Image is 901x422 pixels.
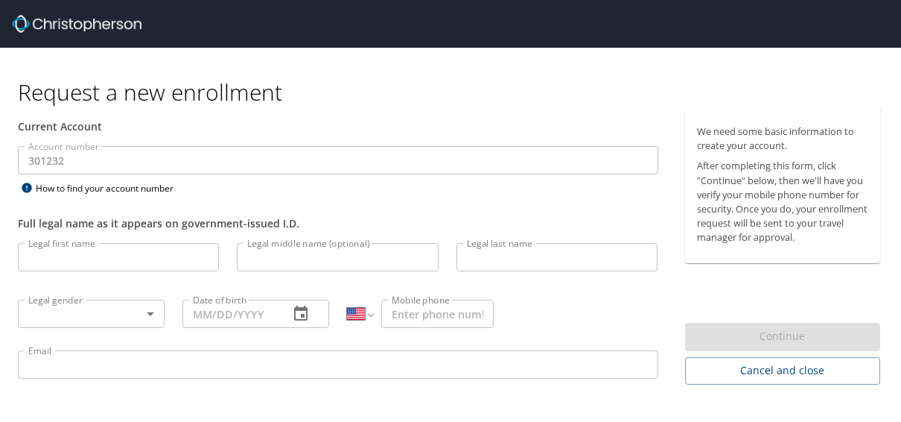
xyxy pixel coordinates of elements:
[18,78,892,107] h1: Request a new enrollment
[18,179,204,198] div: How to find your account number
[18,215,658,231] div: Full legal name as it appears on government-issued I.D.
[697,125,869,153] p: We need some basic information to create your account.
[18,119,658,134] div: Current Account
[182,300,277,328] input: MM/DD/YYYY
[685,357,881,385] button: Cancel and close
[12,15,141,33] img: cbt logo
[697,159,869,245] p: After completing this form, click "Continue" below, then we'll have you verify your mobile phone ...
[697,362,869,380] span: Cancel and close
[18,300,165,328] div: ​
[381,300,494,328] input: Enter phone number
